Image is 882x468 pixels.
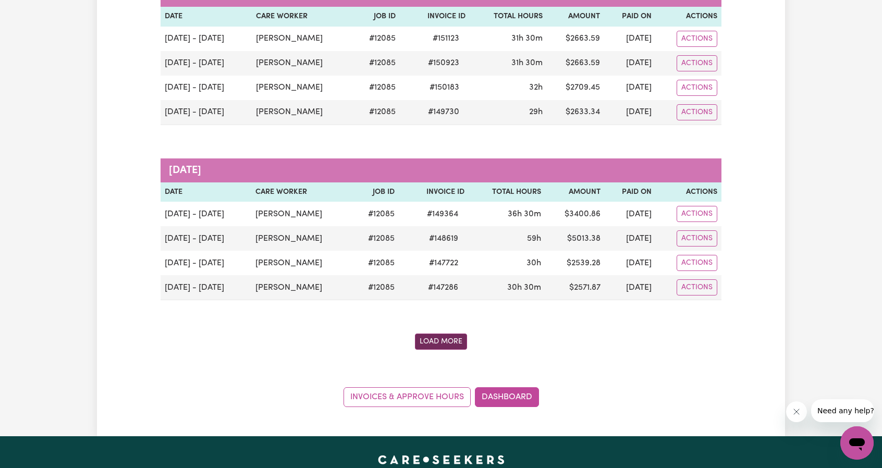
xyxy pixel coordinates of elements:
th: Care Worker [252,7,353,27]
button: Actions [677,279,717,295]
a: Dashboard [475,387,539,407]
button: Actions [677,31,717,47]
td: [DATE] - [DATE] [161,202,251,226]
td: [DATE] [605,226,656,251]
td: $ 2663.59 [547,27,604,51]
td: # 12085 [353,27,400,51]
td: [PERSON_NAME] [251,251,352,275]
td: [DATE] - [DATE] [161,226,251,251]
td: [PERSON_NAME] [251,226,352,251]
td: [DATE] - [DATE] [161,251,251,275]
td: [DATE] [605,275,656,300]
td: [DATE] [605,251,656,275]
iframe: Button to launch messaging window [840,426,874,460]
button: Actions [677,55,717,71]
td: [PERSON_NAME] [251,275,352,300]
td: [DATE] - [DATE] [161,76,252,100]
th: Invoice ID [400,7,470,27]
td: # 12085 [352,275,399,300]
td: [PERSON_NAME] [251,202,352,226]
td: [DATE] [604,51,655,76]
span: 36 hours 30 minutes [508,210,541,218]
span: 29 hours [529,108,543,116]
td: [DATE] - [DATE] [161,275,251,300]
th: Invoice ID [399,182,469,202]
td: # 12085 [353,76,400,100]
button: Actions [677,230,717,247]
button: Actions [677,206,717,222]
span: # 148619 [423,232,464,245]
td: $ 2571.87 [545,275,605,300]
span: # 150183 [423,81,465,94]
span: # 149364 [421,208,464,220]
td: [DATE] [604,27,655,51]
caption: [DATE] [161,158,721,182]
td: [DATE] - [DATE] [161,27,252,51]
button: Fetch older invoices [415,334,467,350]
span: 31 hours 30 minutes [511,34,543,43]
th: Date [161,7,252,27]
th: Actions [656,7,721,27]
span: # 147286 [422,281,464,294]
td: $ 2663.59 [547,51,604,76]
span: 59 hours [527,235,541,243]
span: 32 hours [529,83,543,92]
span: 30 hours [526,259,541,267]
td: # 12085 [352,251,399,275]
a: Careseekers home page [378,455,505,463]
th: Job ID [353,7,400,27]
th: Total Hours [469,182,545,202]
th: Amount [545,182,605,202]
span: 31 hours 30 minutes [511,59,543,67]
th: Date [161,182,251,202]
td: [DATE] [604,76,655,100]
th: Paid On [604,7,655,27]
td: $ 5013.38 [545,226,605,251]
button: Actions [677,104,717,120]
td: $ 2709.45 [547,76,604,100]
td: $ 3400.86 [545,202,605,226]
th: Total Hours [470,7,547,27]
th: Amount [547,7,604,27]
iframe: Message from company [811,399,874,422]
td: $ 2539.28 [545,251,605,275]
td: $ 2633.34 [547,100,604,125]
span: # 149730 [422,106,465,118]
a: Invoices & Approve Hours [344,387,471,407]
td: # 12085 [353,100,400,125]
th: Actions [656,182,721,202]
span: # 147722 [423,257,464,269]
span: # 150923 [422,57,465,69]
th: Paid On [605,182,656,202]
button: Actions [677,255,717,271]
td: [PERSON_NAME] [252,27,353,51]
td: # 12085 [353,51,400,76]
th: Care Worker [251,182,352,202]
td: # 12085 [352,226,399,251]
td: [DATE] [604,100,655,125]
td: [DATE] [605,202,656,226]
th: Job ID [352,182,399,202]
td: [DATE] - [DATE] [161,51,252,76]
span: Need any help? [6,7,63,16]
span: 30 hours 30 minutes [507,284,541,292]
td: [PERSON_NAME] [252,100,353,125]
iframe: Close message [786,401,807,422]
td: # 12085 [352,202,399,226]
button: Actions [677,80,717,96]
td: [PERSON_NAME] [252,51,353,76]
span: # 151123 [426,32,465,45]
td: [PERSON_NAME] [252,76,353,100]
td: [DATE] - [DATE] [161,100,252,125]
